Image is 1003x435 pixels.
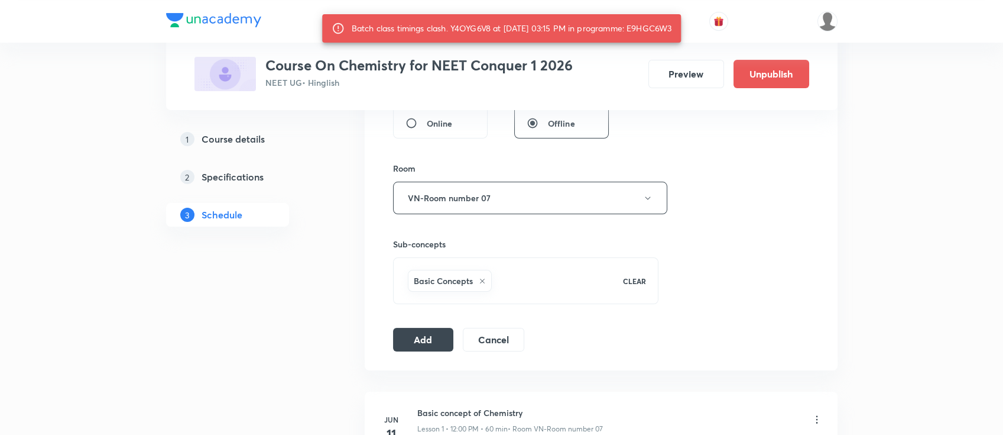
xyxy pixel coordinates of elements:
p: 2 [180,170,194,184]
span: Online [427,117,453,130]
h5: Specifications [202,170,264,184]
button: Unpublish [733,60,809,88]
h6: Basic Concepts [414,275,473,287]
h6: Sub-concepts [393,238,659,250]
img: nikita patil [817,11,838,31]
p: CLEAR [623,276,646,286]
button: Cancel [463,328,524,352]
a: 1Course details [166,127,327,151]
img: Company Logo [166,13,261,27]
p: 1 [180,132,194,146]
button: Add [393,328,454,352]
h5: Course details [202,132,265,146]
h5: Schedule [202,208,242,222]
h6: Room [393,162,416,175]
div: Batch class timings clash. Y4OYG6V8 at [DATE] 03:15 PM in programme: E9HGC6W3 [352,18,672,39]
button: Preview [648,60,724,88]
img: avatar [713,16,724,27]
p: • Room VN-Room number 07 [508,424,603,434]
h3: Course On Chemistry for NEET Conquer 1 2026 [265,57,573,74]
span: Offline [548,117,575,130]
button: VN-Room number 07 [393,182,667,214]
h6: Basic concept of Chemistry [417,407,603,419]
h6: Jun [379,414,403,425]
img: 67BC6591-DF16-4AD1-B706-0BE30FFF771B_plus.png [194,57,256,91]
button: avatar [709,12,728,31]
a: Company Logo [166,13,261,30]
p: Lesson 1 • 12:00 PM • 60 min [417,424,508,434]
a: 2Specifications [166,165,327,189]
p: 3 [180,208,194,222]
p: NEET UG • Hinglish [265,76,573,89]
